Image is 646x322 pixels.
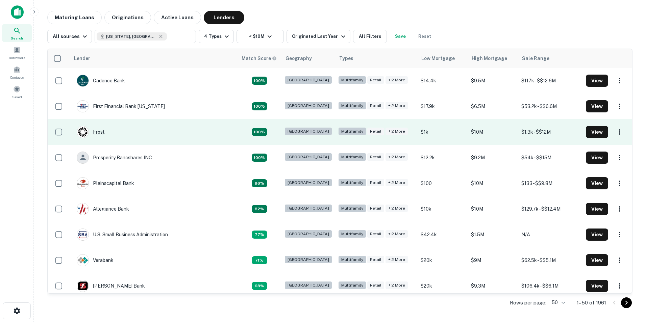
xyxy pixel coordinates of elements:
button: All Filters [353,30,387,43]
button: View [586,229,608,241]
div: + 2 more [386,128,408,135]
div: + 2 more [386,76,408,84]
div: Multifamily [339,76,366,84]
td: $1k [417,119,468,145]
div: [GEOGRAPHIC_DATA] [285,281,332,289]
td: $117k - $$12.6M [518,68,582,93]
div: + 2 more [386,153,408,161]
div: Retail [367,230,384,238]
button: Reset [414,30,436,43]
a: Search [2,24,32,42]
td: $17.9k [417,93,468,119]
img: picture [77,254,89,266]
img: picture [77,203,89,215]
div: + 2 more [386,102,408,110]
a: Borrowers [2,44,32,62]
td: $6.5M [468,93,518,119]
button: All sources [47,30,92,43]
div: + 2 more [386,256,408,264]
div: + 2 more [386,230,408,238]
td: $9.5M [468,68,518,93]
iframe: Chat Widget [612,268,646,300]
td: $9.3M [468,273,518,299]
td: $53.2k - $$6.6M [518,93,582,119]
td: $9M [468,247,518,273]
span: Saved [12,94,22,100]
div: [PERSON_NAME] Bank [77,280,145,292]
div: Retail [367,128,384,135]
div: Retail [367,256,384,264]
div: Cadence Bank [77,75,125,87]
img: picture [77,126,89,138]
td: $100 [417,170,468,196]
div: High Mortgage [472,54,507,62]
td: $20k [417,247,468,273]
div: [GEOGRAPHIC_DATA] [285,128,332,135]
th: Lender [70,49,237,68]
div: [GEOGRAPHIC_DATA] [285,256,332,264]
div: U.s. Small Business Administration [77,229,168,241]
td: $54k - $$15M [518,145,582,170]
div: Capitalize uses an advanced AI algorithm to match your search with the best lender. The match sco... [252,282,267,290]
div: Multifamily [339,153,366,161]
div: Contacts [2,63,32,81]
div: Retail [367,102,384,110]
button: Go to next page [621,297,632,308]
button: < $10M [237,30,284,43]
div: Capitalize uses an advanced AI algorithm to match your search with the best lender. The match sco... [252,154,267,162]
div: Capitalize uses an advanced AI algorithm to match your search with the best lender. The match sco... [252,179,267,187]
button: View [586,100,608,112]
div: Retail [367,76,384,84]
button: 4 Types [199,30,234,43]
button: View [586,280,608,292]
div: Low Mortgage [421,54,455,62]
div: Capitalize uses an advanced AI algorithm to match your search with the best lender. The match sco... [252,256,267,264]
div: Capitalize uses an advanced AI algorithm to match your search with the best lender. The match sco... [252,231,267,239]
button: View [586,126,608,138]
div: Retail [367,281,384,289]
span: [US_STATE], [GEOGRAPHIC_DATA] [106,33,157,39]
button: View [586,254,608,266]
div: Capitalize uses an advanced AI algorithm to match your search with the best lender. The match sco... [252,205,267,213]
button: Lenders [204,11,244,24]
button: View [586,177,608,189]
div: Retail [367,179,384,187]
button: Save your search to get updates of matches that match your search criteria. [390,30,411,43]
div: Retail [367,153,384,161]
button: View [586,152,608,164]
th: Types [335,49,417,68]
div: [GEOGRAPHIC_DATA] [285,102,332,110]
th: Low Mortgage [417,49,468,68]
div: All sources [53,32,89,41]
div: + 2 more [386,205,408,212]
div: Geography [285,54,312,62]
td: $1.5M [468,222,518,247]
div: Prosperity Bancshares INC [77,152,152,164]
span: Search [11,35,23,41]
div: Multifamily [339,230,366,238]
td: $10k [417,196,468,222]
a: Saved [2,83,32,101]
button: Active Loans [154,11,201,24]
div: Multifamily [339,128,366,135]
div: [GEOGRAPHIC_DATA] [285,153,332,161]
div: Capitalize uses an advanced AI algorithm to match your search with the best lender. The match sco... [252,128,267,136]
td: $10M [468,119,518,145]
div: Plainscapital Bank [77,177,134,189]
div: Capitalize uses an advanced AI algorithm to match your search with the best lender. The match sco... [252,102,267,110]
td: $14.4k [417,68,468,93]
div: Multifamily [339,256,366,264]
div: Lender [74,54,90,62]
th: Geography [281,49,335,68]
div: [GEOGRAPHIC_DATA] [285,205,332,212]
div: Capitalize uses an advanced AI algorithm to match your search with the best lender. The match sco... [252,77,267,85]
img: capitalize-icon.png [11,5,24,19]
button: Maturing Loans [47,11,102,24]
button: View [586,203,608,215]
div: Sale Range [522,54,549,62]
td: $133 - $$9.8M [518,170,582,196]
div: [GEOGRAPHIC_DATA] [285,230,332,238]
